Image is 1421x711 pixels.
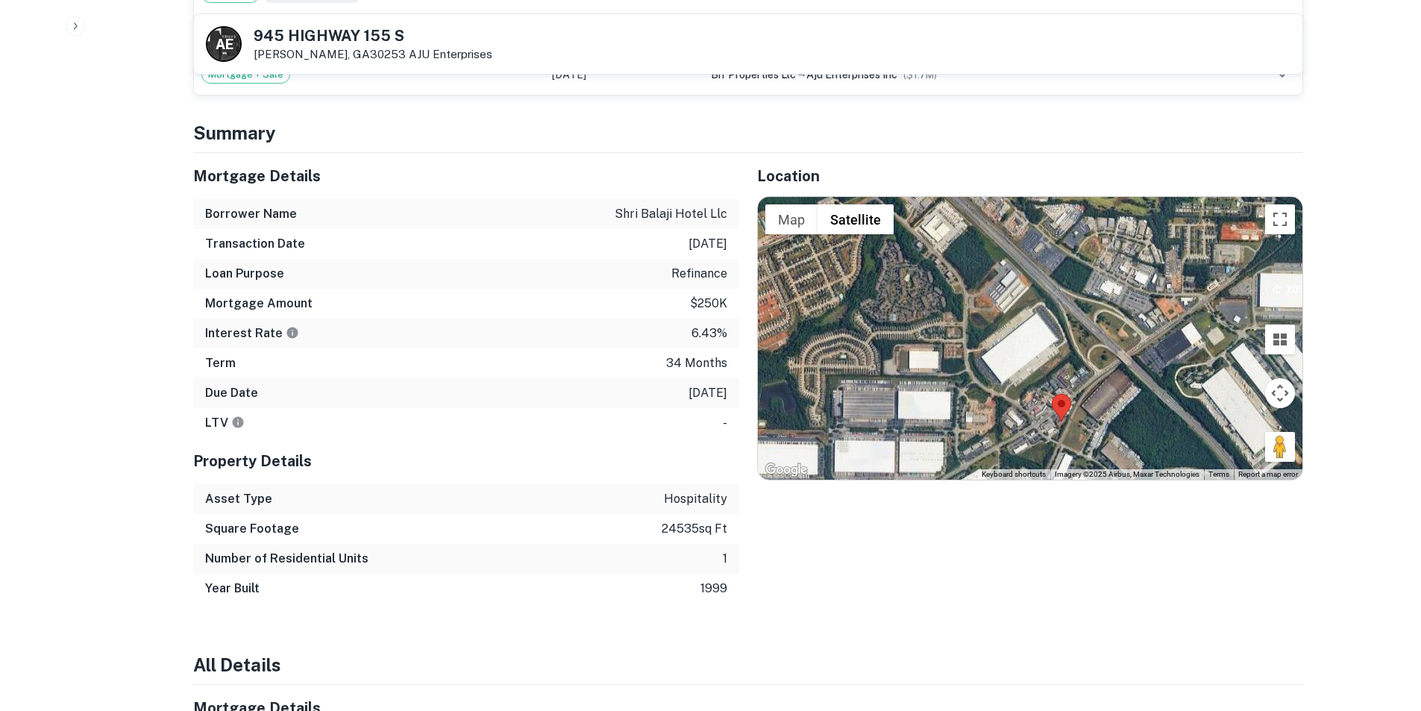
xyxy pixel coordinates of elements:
p: [DATE] [688,235,727,253]
p: hospitality [664,490,727,508]
h6: Mortgage Amount [205,295,313,313]
span: ($ 1.7M ) [903,69,937,81]
h6: Interest Rate [205,325,299,342]
div: → [711,66,1212,83]
button: Map camera controls [1265,378,1295,408]
h5: 945 HIGHWAY 155 S [254,28,492,43]
span: aju enterprises inc [806,69,897,81]
h6: LTV [205,414,245,432]
p: - [723,414,727,432]
svg: LTVs displayed on the website are for informational purposes only and may be reported incorrectly... [231,416,245,429]
button: Keyboard shortcuts [982,469,1046,480]
h5: Mortgage Details [193,165,739,187]
h6: Loan Purpose [205,265,284,283]
a: AJU Enterprises [409,48,492,60]
span: Imagery ©2025 Airbus, Maxar Technologies [1055,470,1199,478]
h6: Transaction Date [205,235,305,253]
a: Terms (opens in new tab) [1208,470,1229,478]
p: shri balaji hotel llc [615,205,727,223]
button: Drag Pegman onto the map to open Street View [1265,432,1295,462]
h6: Due Date [205,384,258,402]
button: Toggle fullscreen view [1265,204,1295,234]
p: $250k [690,295,727,313]
h6: Number of Residential Units [205,550,368,568]
p: 1 [723,550,727,568]
h4: Summary [193,119,1303,146]
h6: Asset Type [205,490,272,508]
svg: The interest rates displayed on the website are for informational purposes only and may be report... [286,326,299,339]
p: A E [216,34,232,54]
h5: Property Details [193,450,739,472]
button: expand row [1270,62,1295,87]
p: [DATE] [688,384,727,402]
h4: All Details [193,651,1303,678]
button: Show street map [765,204,818,234]
img: Google [762,460,811,480]
span: brr properties llc [711,69,796,81]
button: Show satellite imagery [818,204,894,234]
p: 1999 [700,580,727,598]
a: Open this area in Google Maps (opens a new window) [762,460,811,480]
p: 34 months [666,354,727,372]
iframe: Chat Widget [1346,592,1421,663]
h6: Term [205,354,236,372]
span: Mortgage + Sale [202,67,289,82]
h5: Location [757,165,1303,187]
button: Tilt map [1265,325,1295,354]
a: Report a map error [1238,470,1298,478]
p: 24535 sq ft [662,520,727,538]
h6: Square Footage [205,520,299,538]
p: refinance [671,265,727,283]
h6: Year Built [205,580,260,598]
h6: Borrower Name [205,205,297,223]
p: [PERSON_NAME], GA30253 [254,48,492,61]
td: [DATE] [545,54,704,95]
p: 6.43% [691,325,727,342]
